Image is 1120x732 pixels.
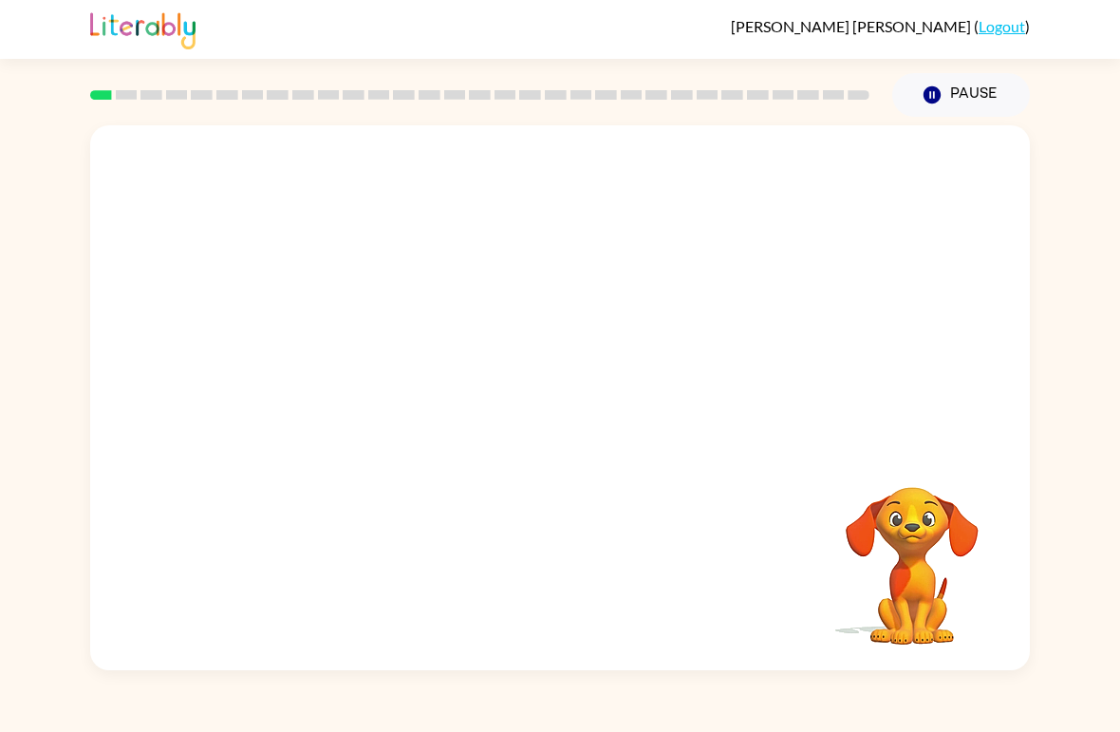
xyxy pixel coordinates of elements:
video: Your browser must support playing .mp4 files to use Literably. Please try using another browser. [817,458,1007,648]
img: Literably [90,8,196,49]
a: Logout [979,17,1025,35]
button: Pause [892,73,1030,117]
span: [PERSON_NAME] [PERSON_NAME] [731,17,974,35]
div: ( ) [731,17,1030,35]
